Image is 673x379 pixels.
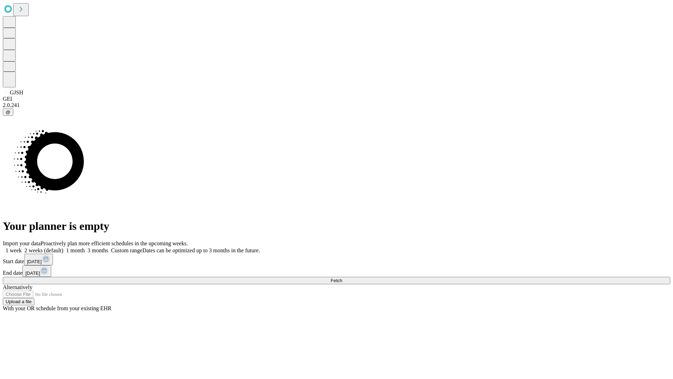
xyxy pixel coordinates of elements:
span: 2 weeks (default) [25,247,63,253]
span: Alternatively [3,284,32,290]
span: Proactively plan more efficient schedules in the upcoming weeks. [41,240,188,246]
span: Custom range [111,247,142,253]
button: [DATE] [22,265,51,277]
span: With your OR schedule from your existing EHR [3,305,111,311]
button: [DATE] [24,254,53,265]
span: 3 months [88,247,108,253]
div: GEI [3,96,670,102]
div: End date [3,265,670,277]
span: Fetch [331,278,342,283]
button: Fetch [3,277,670,284]
button: @ [3,108,13,116]
h1: Your planner is empty [3,220,670,233]
span: Import your data [3,240,41,246]
span: 1 week [6,247,22,253]
button: Upload a file [3,298,34,305]
div: 2.0.241 [3,102,670,108]
span: 1 month [66,247,85,253]
span: [DATE] [25,271,40,276]
div: Start date [3,254,670,265]
span: [DATE] [27,259,42,264]
span: @ [6,109,11,115]
span: GJSH [10,89,23,95]
span: Dates can be optimized up to 3 months in the future. [142,247,260,253]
